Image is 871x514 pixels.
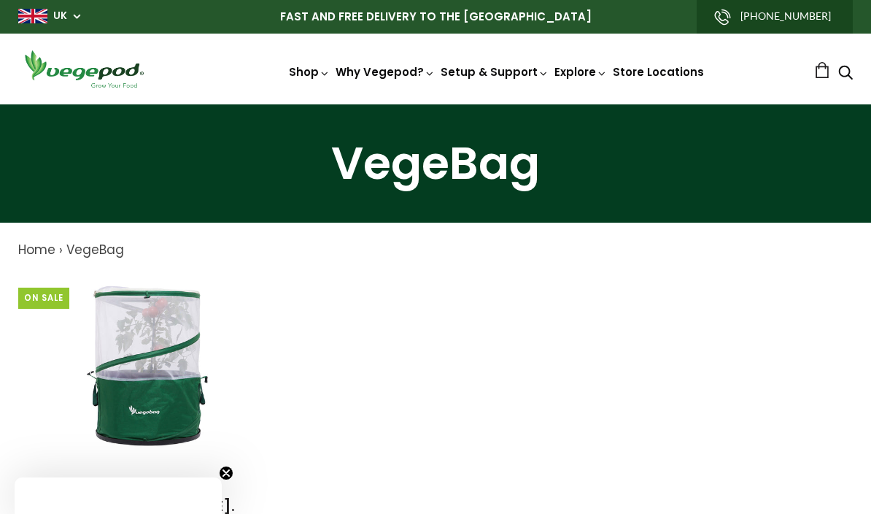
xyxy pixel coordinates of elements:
[18,141,853,186] h1: VegeBag
[18,241,55,258] a: Home
[219,466,233,480] button: Close teaser
[336,64,435,80] a: Why Vegepod?
[15,477,222,514] div: Close teaser
[613,64,704,80] a: Store Locations
[18,48,150,90] img: Vegepod
[838,66,853,82] a: Search
[289,64,330,80] a: Shop
[554,64,607,80] a: Explore
[66,241,124,258] a: VegeBag
[59,241,63,258] span: ›
[58,275,241,457] img: Vegebag - PRE-ORDER - Estimated Shipping August 20th.
[18,9,47,23] img: gb_large.png
[18,241,853,260] nav: breadcrumbs
[441,64,549,80] a: Setup & Support
[53,9,67,23] a: UK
